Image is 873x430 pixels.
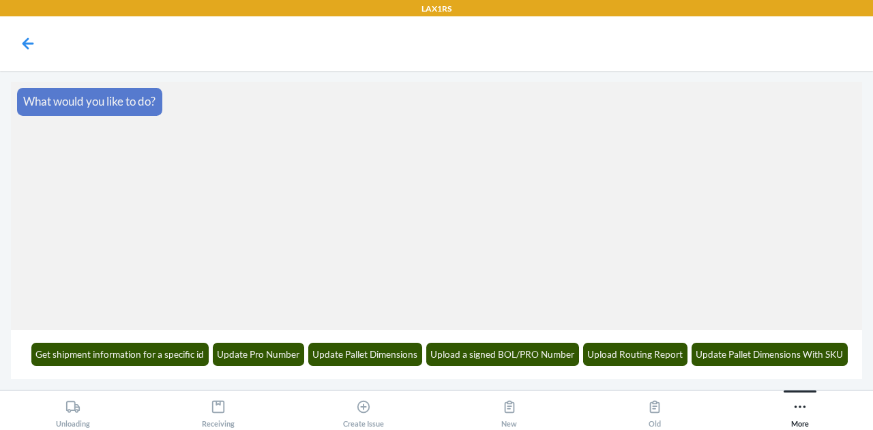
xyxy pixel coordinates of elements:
button: Update Pallet Dimensions [308,343,423,366]
p: What would you like to do? [23,93,156,110]
button: Get shipment information for a specific id [31,343,209,366]
p: LAX1RS [421,3,452,15]
button: Receiving [145,390,291,428]
div: New [501,394,517,428]
div: Unloading [56,394,90,428]
button: Upload a signed BOL/PRO Number [426,343,580,366]
button: Update Pallet Dimensions With SKU [692,343,848,366]
button: More [728,390,873,428]
button: New [436,390,582,428]
button: Create Issue [291,390,436,428]
div: Old [647,394,662,428]
div: Create Issue [343,394,384,428]
button: Old [582,390,727,428]
button: Upload Routing Report [583,343,688,366]
div: Receiving [202,394,235,428]
div: More [791,394,809,428]
button: Update Pro Number [213,343,305,366]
